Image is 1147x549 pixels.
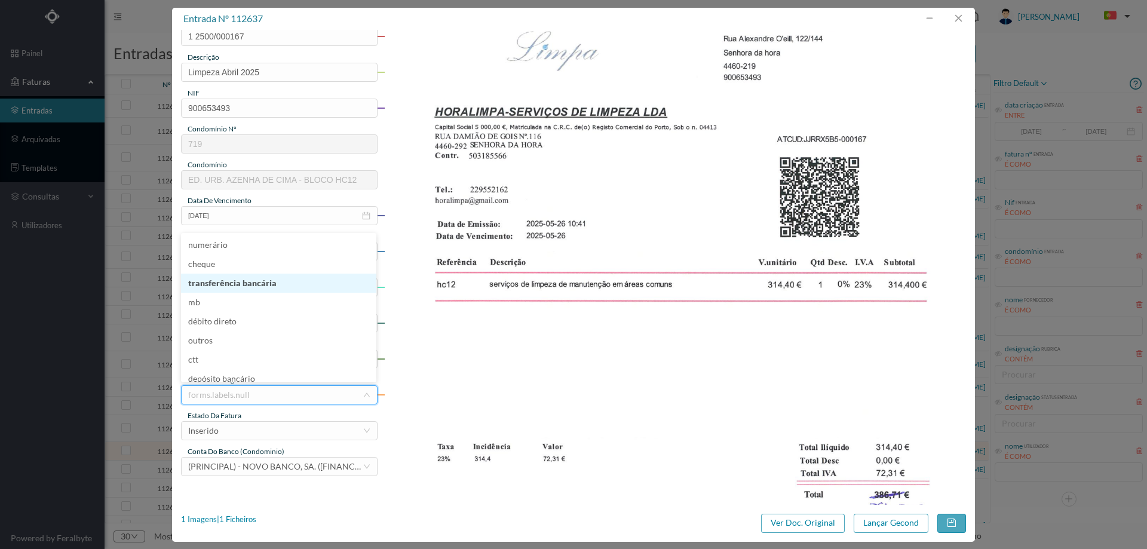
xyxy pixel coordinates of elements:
li: ctt [181,350,376,369]
div: Inserido [188,422,219,440]
i: icon: down [363,427,370,434]
li: numerário [181,235,376,254]
li: depósito bancário [181,369,376,388]
li: transferência bancária [181,274,376,293]
li: mb [181,293,376,312]
i: icon: down [363,391,370,398]
span: entrada nº 112637 [183,13,263,24]
i: icon: calendar [362,211,370,220]
span: estado da fatura [188,411,241,420]
button: Lançar Gecond [854,514,928,533]
li: débito direto [181,312,376,331]
i: icon: down [363,463,370,470]
span: (PRINCIPAL) - NOVO BANCO, SA. ([FINANCIAL_ID]) [188,461,385,471]
span: condomínio [188,160,227,169]
span: data de faturação [188,232,246,241]
span: data de vencimento [188,196,252,205]
li: cheque [181,254,376,274]
button: Ver Doc. Original [761,514,845,533]
div: 1 Imagens | 1 Ficheiros [181,514,256,526]
li: outros [181,331,376,350]
span: Formas de Pagamento [188,375,258,384]
span: descrição [188,53,219,62]
button: PT [1094,7,1135,26]
span: conta do banco (condominio) [188,447,284,456]
span: NIF [188,88,200,97]
span: condomínio nº [188,124,237,133]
